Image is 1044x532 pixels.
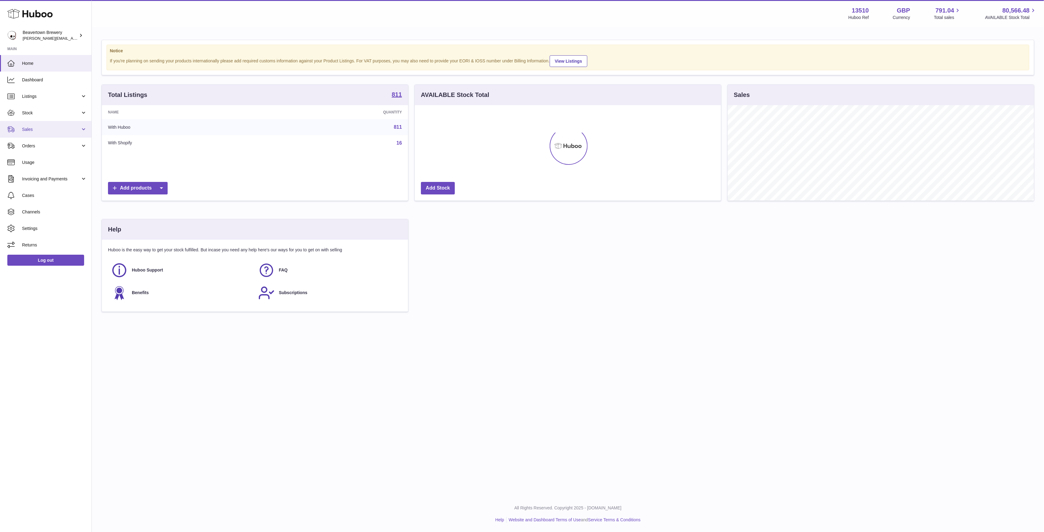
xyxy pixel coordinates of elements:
[279,267,288,273] span: FAQ
[394,124,402,130] a: 811
[22,143,80,149] span: Orders
[22,94,80,99] span: Listings
[421,91,489,99] h3: AVAILABLE Stock Total
[495,517,504,522] a: Help
[102,135,267,151] td: With Shopify
[985,15,1037,20] span: AVAILABLE Stock Total
[102,105,267,119] th: Name
[985,6,1037,20] a: 80,566.48 AVAILABLE Stock Total
[852,6,869,15] strong: 13510
[22,160,87,165] span: Usage
[7,31,17,40] img: Matthew.McCormack@beavertownbrewery.co.uk
[893,15,910,20] div: Currency
[421,182,455,194] a: Add Stock
[108,247,402,253] p: Huboo is the easy way to get your stock fulfilled. But incase you need any help here's our ways f...
[279,290,307,296] span: Subscriptions
[7,255,84,266] a: Log out
[509,517,581,522] a: Website and Dashboard Terms of Use
[23,30,78,41] div: Beavertown Brewery
[849,15,869,20] div: Huboo Ref
[22,110,80,116] span: Stock
[111,262,252,279] a: Huboo Support
[258,285,399,301] a: Subscriptions
[108,225,121,234] h3: Help
[23,36,155,41] span: [PERSON_NAME][EMAIL_ADDRESS][PERSON_NAME][DOMAIN_NAME]
[267,105,408,119] th: Quantity
[734,91,750,99] h3: Sales
[1002,6,1030,15] span: 80,566.48
[507,517,641,523] li: and
[22,193,87,198] span: Cases
[108,91,147,99] h3: Total Listings
[934,15,961,20] span: Total sales
[550,55,587,67] a: View Listings
[934,6,961,20] a: 791.04 Total sales
[97,505,1039,511] p: All Rights Reserved. Copyright 2025 - [DOMAIN_NAME]
[392,91,402,99] a: 811
[897,6,910,15] strong: GBP
[258,262,399,279] a: FAQ
[22,209,87,215] span: Channels
[102,119,267,135] td: With Huboo
[935,6,954,15] span: 791.04
[110,54,1026,67] div: If you're planning on sending your products internationally please add required customs informati...
[22,61,87,66] span: Home
[111,285,252,301] a: Benefits
[110,48,1026,54] strong: Notice
[22,77,87,83] span: Dashboard
[132,290,149,296] span: Benefits
[392,91,402,98] strong: 811
[22,226,87,231] span: Settings
[588,517,641,522] a: Service Terms & Conditions
[396,140,402,146] a: 16
[132,267,163,273] span: Huboo Support
[22,127,80,132] span: Sales
[22,176,80,182] span: Invoicing and Payments
[22,242,87,248] span: Returns
[108,182,168,194] a: Add products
